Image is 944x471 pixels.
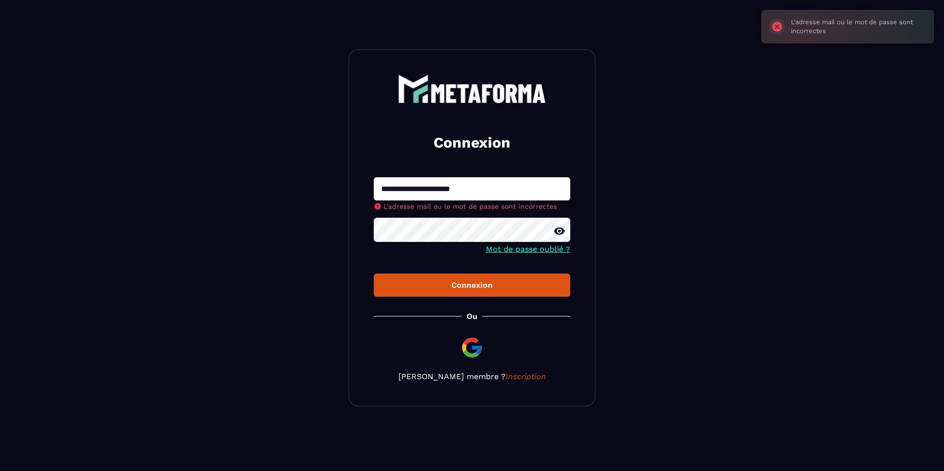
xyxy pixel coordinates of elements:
[382,280,562,290] div: Connexion
[374,274,570,297] button: Connexion
[384,202,557,210] span: L'adresse mail ou le mot de passe sont incorrectes
[398,75,546,103] img: logo
[467,312,477,321] p: Ou
[374,75,570,103] a: logo
[374,372,570,381] p: [PERSON_NAME] membre ?
[460,336,484,359] img: google
[386,133,558,153] h2: Connexion
[486,244,570,254] a: Mot de passe oublié ?
[506,372,546,381] a: Inscription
